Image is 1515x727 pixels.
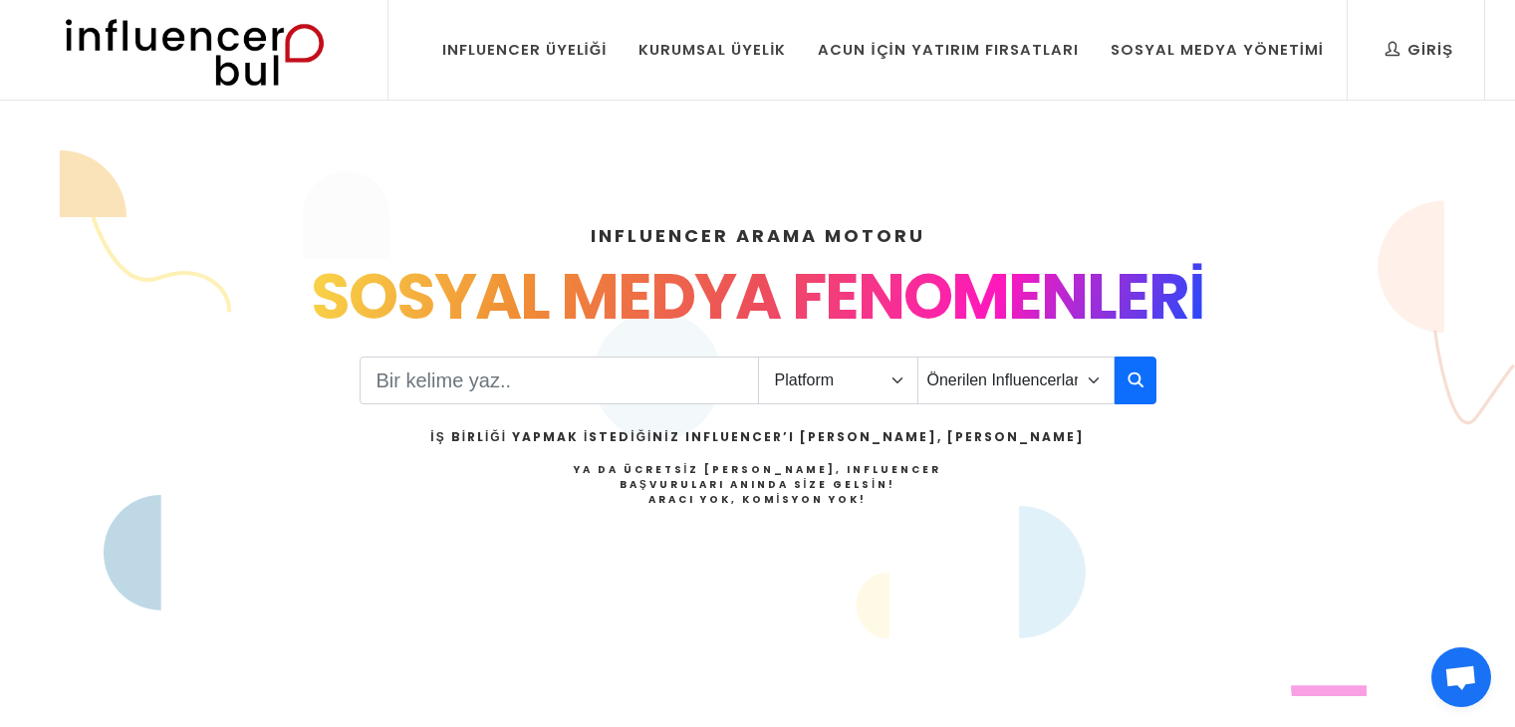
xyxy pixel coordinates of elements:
[113,249,1403,345] div: SOSYAL MEDYA FENOMENLERİ
[113,222,1403,249] h4: INFLUENCER ARAMA MOTORU
[442,39,608,61] div: Influencer Üyeliği
[430,428,1084,446] h2: İş Birliği Yapmak İstediğiniz Influencer’ı [PERSON_NAME], [PERSON_NAME]
[648,492,868,507] strong: Aracı Yok, Komisyon Yok!
[818,39,1078,61] div: Acun İçin Yatırım Fırsatları
[1431,647,1491,707] div: Açık sohbet
[1111,39,1324,61] div: Sosyal Medya Yönetimi
[430,462,1084,507] h4: Ya da Ücretsiz [PERSON_NAME], Influencer Başvuruları Anında Size Gelsin!
[638,39,786,61] div: Kurumsal Üyelik
[360,357,759,404] input: Search
[1386,39,1453,61] div: Giriş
